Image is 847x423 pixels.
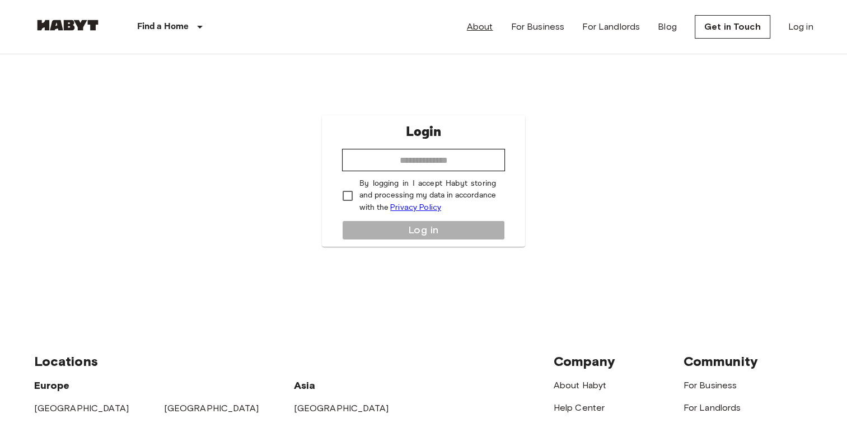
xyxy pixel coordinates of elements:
a: [GEOGRAPHIC_DATA] [294,403,389,413]
p: By logging in I accept Habyt storing and processing my data in accordance with the [359,178,496,214]
span: Community [684,353,758,369]
a: Help Center [554,402,605,413]
span: Europe [34,379,70,392]
a: About Habyt [554,380,607,391]
a: For Landlords [582,20,640,34]
img: Habyt [34,20,101,31]
p: Find a Home [137,20,189,34]
a: For Landlords [684,402,741,413]
p: Login [405,122,441,142]
a: For Business [511,20,564,34]
a: Blog [658,20,677,34]
a: Log in [788,20,813,34]
a: [GEOGRAPHIC_DATA] [164,403,259,413]
a: [GEOGRAPHIC_DATA] [34,403,129,413]
a: Get in Touch [695,15,770,39]
span: Company [554,353,615,369]
span: Asia [294,379,316,392]
a: About [467,20,493,34]
a: For Business [684,380,737,391]
span: Locations [34,353,98,369]
a: Privacy Policy [390,203,441,212]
